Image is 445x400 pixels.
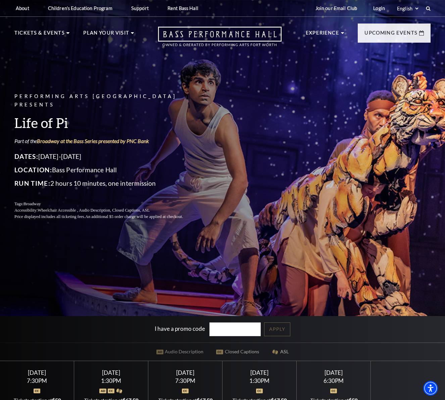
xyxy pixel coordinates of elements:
[14,114,199,131] h3: Life of Pi
[231,378,289,384] div: 1:30PM
[8,369,66,376] div: [DATE]
[14,207,199,214] p: Accessibility:
[14,179,50,187] span: Run Time:
[134,27,306,53] a: Open this option
[14,151,199,162] p: [DATE]-[DATE]
[14,165,199,175] p: Bass Performance Hall
[364,29,417,41] p: Upcoming Events
[396,5,419,12] select: Select:
[82,369,140,376] div: [DATE]
[85,214,183,219] span: An additional $5 order charge will be applied at checkout.
[14,137,199,145] p: Part of the
[306,29,339,41] p: Experience
[423,381,438,396] div: Accessibility Menu
[156,369,214,376] div: [DATE]
[38,208,150,213] span: Wheelchair Accessible , Audio Description, Closed Captions, ASL
[14,214,199,220] p: Price displayed includes all ticketing fees.
[231,369,289,376] div: [DATE]
[14,201,199,207] p: Tags:
[82,378,140,384] div: 1:30PM
[131,5,149,11] p: Support
[48,5,112,11] p: Children's Education Program
[155,325,205,332] label: I have a promo code
[14,166,52,174] span: Location:
[37,138,149,144] a: Broadway at the Bass Series presented by PNC Bank - open in a new tab
[14,178,199,189] p: 2 hours 10 minutes, one intermission
[83,29,129,41] p: Plan Your Visit
[156,378,214,384] div: 7:30PM
[23,202,41,206] span: Broadway
[16,5,29,11] p: About
[14,152,38,160] span: Dates:
[8,378,66,384] div: 7:30PM
[14,29,65,41] p: Tickets & Events
[305,378,363,384] div: 6:30PM
[305,369,363,376] div: [DATE]
[167,5,198,11] p: Rent Bass Hall
[14,92,199,109] p: Performing Arts [GEOGRAPHIC_DATA] Presents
